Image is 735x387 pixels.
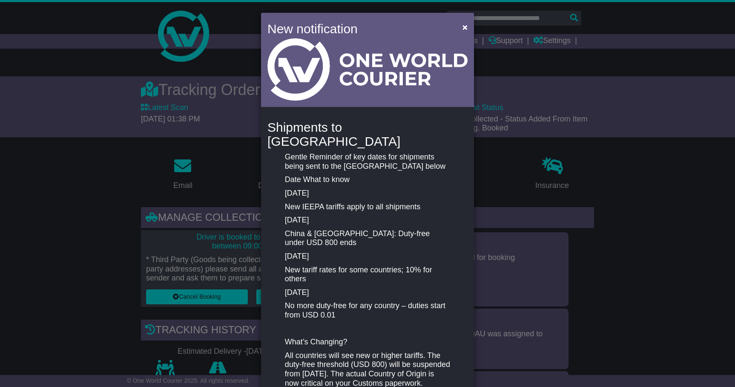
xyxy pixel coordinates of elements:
p: China & [GEOGRAPHIC_DATA]: Duty-free under USD 800 ends [285,229,450,248]
h4: New notification [267,19,450,38]
p: [DATE] [285,189,450,198]
p: Gentle Reminder of key dates for shipments being sent to the [GEOGRAPHIC_DATA] below [285,153,450,171]
p: What’s Changing? [285,338,450,347]
p: [DATE] [285,252,450,261]
h4: Shipments to [GEOGRAPHIC_DATA] [267,120,468,148]
span: × [462,22,468,32]
p: [DATE] [285,216,450,225]
p: No more duty-free for any country – duties start from USD 0.01 [285,301,450,320]
p: [DATE] [285,288,450,297]
p: Date What to know [285,175,450,185]
p: New IEEPA tariffs apply to all shipments [285,202,450,212]
img: Light [267,38,468,101]
p: New tariff rates for some countries; 10% for others [285,266,450,284]
button: Close [458,18,472,36]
